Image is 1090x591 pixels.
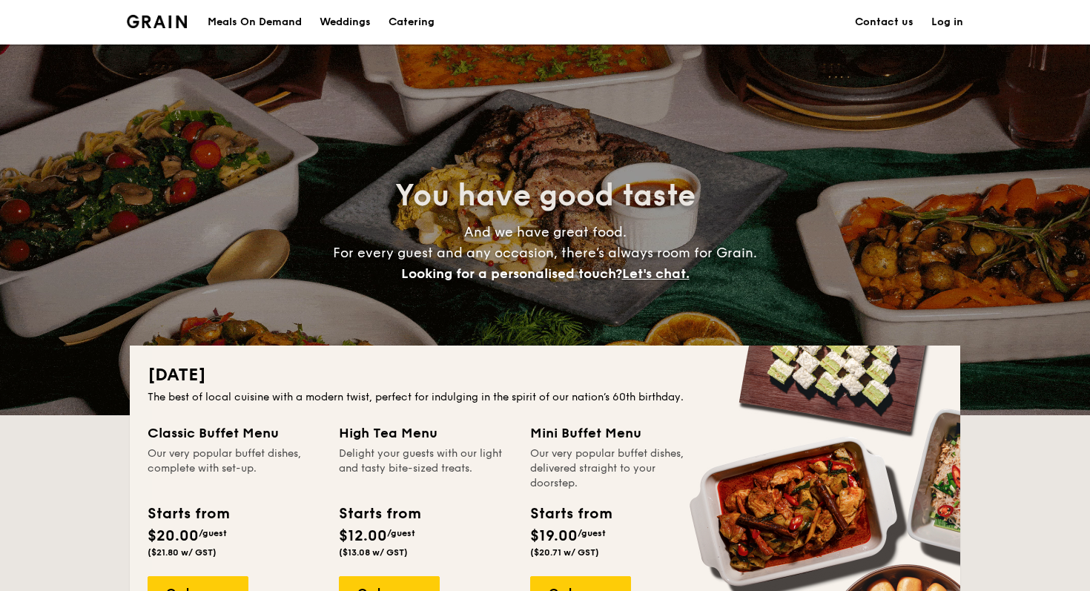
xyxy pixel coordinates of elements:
[530,503,611,525] div: Starts from
[387,528,415,538] span: /guest
[395,178,696,214] span: You have good taste
[339,423,512,443] div: High Tea Menu
[622,265,690,282] span: Let's chat.
[127,15,187,28] img: Grain
[199,528,227,538] span: /guest
[127,15,187,28] a: Logotype
[148,503,228,525] div: Starts from
[148,446,321,491] div: Our very popular buffet dishes, complete with set-up.
[339,446,512,491] div: Delight your guests with our light and tasty bite-sized treats.
[530,423,704,443] div: Mini Buffet Menu
[333,224,757,282] span: And we have great food. For every guest and any occasion, there’s always room for Grain.
[578,528,606,538] span: /guest
[339,547,408,558] span: ($13.08 w/ GST)
[148,363,942,387] h2: [DATE]
[148,527,199,545] span: $20.00
[148,547,217,558] span: ($21.80 w/ GST)
[148,390,942,405] div: The best of local cuisine with a modern twist, perfect for indulging in the spirit of our nation’...
[401,265,622,282] span: Looking for a personalised touch?
[530,547,599,558] span: ($20.71 w/ GST)
[339,503,420,525] div: Starts from
[148,423,321,443] div: Classic Buffet Menu
[339,527,387,545] span: $12.00
[530,446,704,491] div: Our very popular buffet dishes, delivered straight to your doorstep.
[530,527,578,545] span: $19.00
